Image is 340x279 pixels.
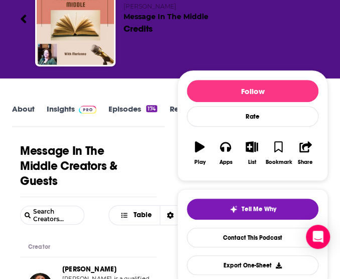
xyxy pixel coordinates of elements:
[239,135,265,171] button: List
[248,159,256,165] div: List
[230,205,238,213] img: tell me why sparkle
[187,228,318,247] a: Contact This Podcast
[187,80,318,102] button: Follow
[298,159,313,165] div: Share
[20,143,139,189] h1: Message In The Middle Creators & Guests
[219,159,233,165] div: Apps
[28,241,50,253] div: Creator
[187,255,318,275] button: Export One-Sheet
[242,205,276,213] span: Tell Me Why
[187,135,213,171] button: Play
[213,135,239,171] button: Apps
[306,225,330,249] div: Open Intercom Messenger
[62,265,117,273] a: [PERSON_NAME]
[12,104,35,127] a: About
[146,105,157,112] div: 174
[187,106,318,127] div: Rate
[265,159,292,165] div: Bookmark
[124,3,176,10] span: [PERSON_NAME]
[187,199,318,220] button: tell me why sparkleTell Me Why
[47,104,96,127] a: InsightsPodchaser Pro
[169,104,208,127] a: Reviews
[194,159,205,165] div: Play
[292,135,318,171] button: Share
[108,205,205,225] button: Choose View
[160,206,181,225] div: Sort Direction
[108,104,157,127] a: Episodes174
[79,106,96,114] img: Podchaser Pro
[265,135,292,171] button: Bookmark
[124,3,320,21] h2: Message In The Middle
[124,23,153,34] div: Credits
[134,212,152,219] span: Table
